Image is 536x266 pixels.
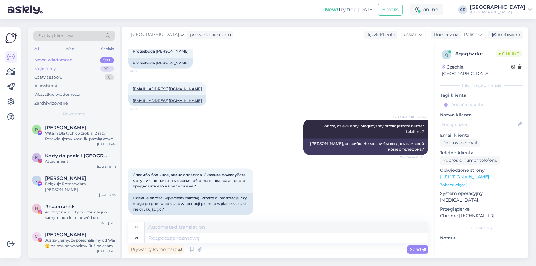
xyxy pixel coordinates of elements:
div: Dziękuję Pozdrawiam [PERSON_NAME] [45,181,116,192]
span: Polish [464,31,477,38]
a: [EMAIL_ADDRESS][DOMAIN_NAME] [133,98,202,103]
div: Witam Dla tych co zrobią 12 razy. Przewidujemy koszulki pamiątkowe. Ale potrzeba 1700zl na nie wi... [45,130,116,142]
span: P [35,127,38,132]
div: [DATE] 8:10 [99,192,116,197]
span: Send [410,247,426,252]
a: [URL][DOMAIN_NAME] [440,174,489,180]
div: [GEOGRAPHIC_DATA] [470,5,525,10]
span: J [36,178,38,182]
div: Archiwum [488,31,523,39]
p: Chrome [TECHNICAL_ID] [440,212,523,219]
div: 99+ [100,57,114,63]
div: [DATE] 13:45 [97,164,116,169]
span: Online [496,50,522,57]
div: ru [134,222,140,233]
p: Zobacz więcej ... [440,182,523,188]
div: Nowe wiadomości [34,57,74,63]
div: Ale zbyt mało o tym informacji w samym hotelu to powód do chwalenia się 😄 [45,209,116,221]
div: Poproś o e-mail [440,139,480,147]
p: Email klienta [440,132,523,139]
input: Dodaj nazwę [440,121,516,128]
div: [DATE] 16:49 [97,142,116,146]
span: Protsebuda [PERSON_NAME] [133,49,189,54]
div: 0 [105,74,114,80]
div: pl [135,233,139,243]
p: System operacyjny [440,190,523,197]
div: [GEOGRAPHIC_DATA] [470,10,525,15]
div: Dodatkowy [440,225,523,231]
span: Widziane ✓ 14:17 [400,155,426,160]
span: 14:26 [130,215,154,220]
span: M [35,234,38,239]
p: Telefon klienta [440,150,523,156]
p: Tagi klienta [440,92,523,99]
span: Спасибо большое, аванс оплатила. Скажите пожалуйста могу ли я не печатать письмо об оплате аванса... [133,173,247,189]
div: Moje czaty [34,66,56,72]
span: 14:13 [130,106,154,111]
span: Paweł Tcho [45,125,86,130]
div: [DATE] 16:06 [97,249,116,253]
span: Jacek Dubicki [45,176,86,181]
p: Przeglądarka [440,206,523,212]
div: Tłumacz na [431,32,458,38]
span: Nowe czaty [63,111,85,117]
div: Wszystkie wiadomości [34,91,80,98]
p: [MEDICAL_DATA] [440,197,523,203]
span: K [35,155,38,160]
div: Zarchiwizowane [34,100,68,106]
div: Socials [100,45,115,53]
b: New! [325,7,338,13]
div: Web [65,45,76,53]
span: Dobrze, dziękujemy. Moglibyśmy prosić jeszcze numer telefonu? [321,124,425,134]
span: Szukaj klientów [39,33,73,39]
div: online [410,4,443,15]
div: Protsebuda [PERSON_NAME] [128,58,193,69]
p: Odwiedzone strony [440,167,523,174]
div: AI Assistant [34,83,58,89]
div: Język Klienta [364,32,395,38]
div: prowadzenie czatu [187,32,231,38]
span: Russian [401,31,417,38]
div: Czaty zespołu [34,74,63,80]
div: Try free [DATE]: [325,6,375,13]
p: Notatki [440,235,523,241]
div: Już żałujemy, że pojechaliśmy od Was 🫣 na pewno wrócimy! Już polecamy znajomym i rodzinie to miej... [45,238,116,249]
span: Monika Adamczak-Malinowska [45,232,86,238]
span: 14:12 [130,69,154,74]
span: #haamuhhk [45,204,75,209]
div: Attachment [45,159,116,164]
p: Nazwa klienta [440,112,523,118]
div: 99+ [100,66,114,72]
div: Informacje o kliencie [440,83,523,88]
div: Poproś o numer telefonu [440,156,500,165]
div: Czechia, [GEOGRAPHIC_DATA] [442,64,511,77]
a: [EMAIL_ADDRESS][DOMAIN_NAME] [133,86,202,91]
div: Prywatny komentarz [128,245,184,254]
img: Askly Logo [5,32,17,44]
span: [GEOGRAPHIC_DATA] [392,115,426,120]
span: q [445,52,448,57]
button: Emails [378,4,403,16]
div: [PERSON_NAME], спасибо. Не могли бы вы дать нам свой номер телефона? [303,139,428,155]
span: Korty do padla I Szczecin [45,153,110,159]
div: Dziękuję bardzo, wpłaciłem zaliczkę. Proszę o informację, czy mogę po prostu pokazać w recepcji p... [128,193,253,215]
div: [DATE] 6:02 [98,221,116,225]
input: Dodać etykietę [440,100,523,109]
div: All [33,45,40,53]
div: CR [458,5,467,14]
span: h [35,206,38,211]
div: # qaqhzdaf [455,50,496,58]
a: [GEOGRAPHIC_DATA][GEOGRAPHIC_DATA] [470,5,532,15]
span: [GEOGRAPHIC_DATA] [131,31,179,38]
